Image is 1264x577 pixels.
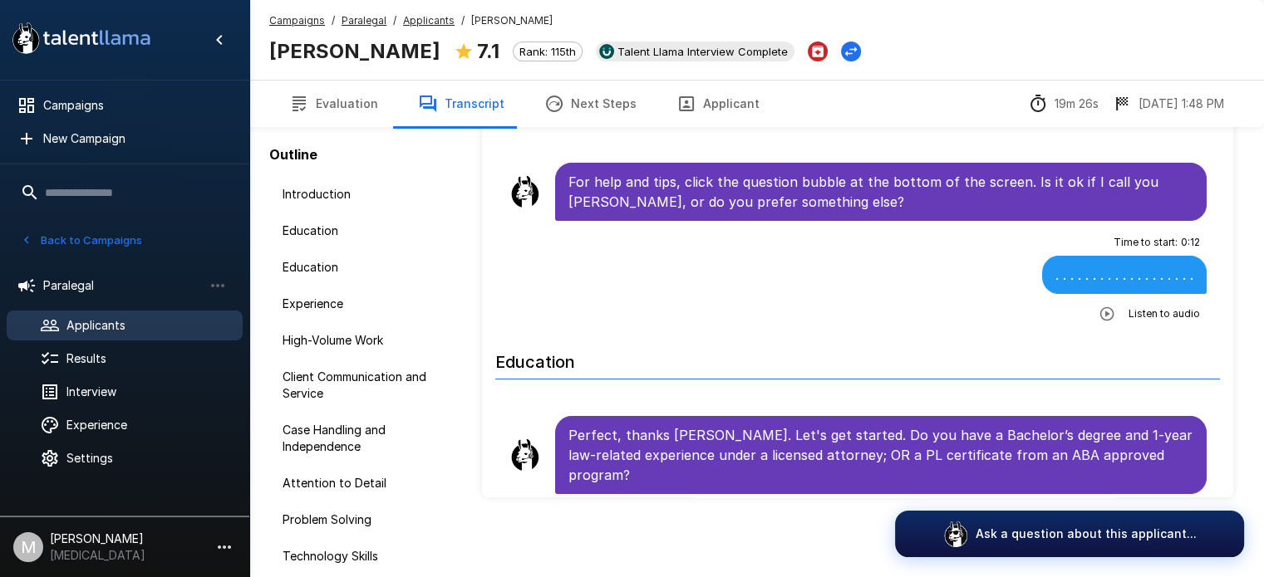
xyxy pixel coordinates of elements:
span: High-Volume Work [283,332,449,349]
button: Applicant [657,81,780,127]
button: Archive Applicant [808,42,828,61]
span: / [393,12,396,29]
span: Experience [283,296,449,312]
div: High-Volume Work [269,325,462,355]
p: For help and tips, click the question bubble at the bottom of the screen. Is it ok if I call you ... [568,172,1193,212]
button: Ask a question about this applicant... [895,511,1244,557]
img: logo_glasses@2x.png [942,521,969,547]
p: [DATE] 1:48 PM [1139,95,1224,112]
span: 0 : 12 [1181,234,1200,251]
button: Next Steps [524,81,657,127]
p: . . . . . . . . . . . . . . . . . . . [1055,265,1193,285]
b: 7.1 [477,39,499,63]
button: Evaluation [269,81,398,127]
b: [PERSON_NAME] [269,39,440,63]
div: Education [269,216,462,246]
img: ukg_logo.jpeg [599,44,614,59]
span: Talent Llama Interview Complete [611,45,794,58]
div: Introduction [269,179,462,209]
span: [PERSON_NAME] [471,12,553,29]
div: The date and time when the interview was completed [1112,94,1224,114]
u: Applicants [403,14,455,27]
span: Attention to Detail [283,475,449,491]
p: 19m 26s [1055,95,1099,112]
span: Time to start : [1114,234,1178,251]
div: Education [269,252,462,282]
b: Outline [269,146,317,163]
span: Client Communication and Service [283,369,449,402]
span: Case Handling and Independence [283,422,449,455]
span: Education [283,222,449,239]
div: View profile in UKG [596,42,794,61]
span: Listen to audio [1129,306,1200,322]
u: Campaigns [269,14,325,27]
p: Perfect, thanks [PERSON_NAME]. Let's get started. Do you have a Bachelor’s degree and 1-year law-... [568,425,1193,485]
button: Transcript [398,81,524,127]
div: Experience [269,289,462,319]
span: Rank: 115th [514,45,582,58]
div: Attention to Detail [269,468,462,498]
span: Education [283,259,449,276]
img: llama_clean.png [509,438,542,472]
img: llama_clean.png [509,175,542,208]
span: Introduction [283,186,449,203]
p: Ask a question about this applicant... [976,526,1197,542]
div: The time between starting and completing the interview [1028,94,1099,114]
h6: Education [495,335,1220,379]
div: Case Handling and Independence [269,415,462,462]
button: Change Stage [841,42,861,61]
span: / [461,12,465,29]
span: / [332,12,335,29]
u: Paralegal [342,14,386,27]
div: Client Communication and Service [269,362,462,408]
